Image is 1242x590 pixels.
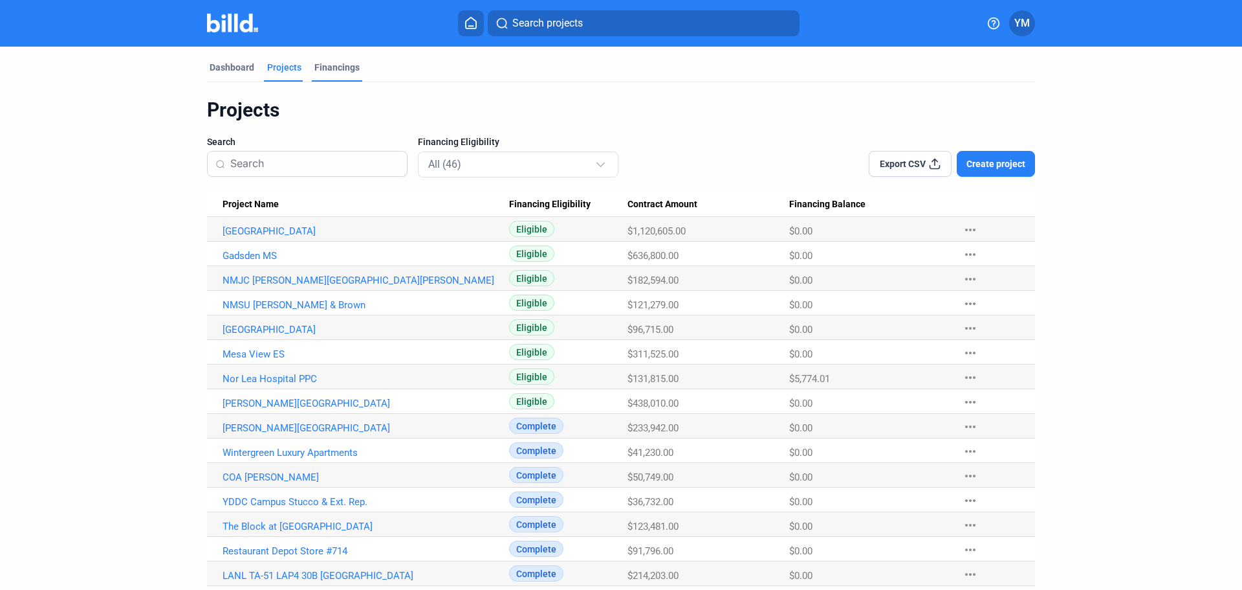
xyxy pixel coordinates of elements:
span: Complete [509,565,563,582]
mat-icon: more_horiz [963,345,978,361]
span: $233,942.00 [627,422,679,434]
span: Eligible [509,295,554,311]
span: $636,800.00 [627,250,679,262]
button: Create project [957,151,1035,177]
mat-icon: more_horiz [963,419,978,435]
span: $96,715.00 [627,324,673,335]
a: [PERSON_NAME][GEOGRAPHIC_DATA] [223,422,509,434]
span: $0.00 [789,225,812,237]
mat-icon: more_horiz [963,567,978,582]
mat-icon: more_horiz [963,493,978,508]
span: $123,481.00 [627,521,679,532]
span: $0.00 [789,250,812,262]
span: Financing Balance [789,199,866,210]
span: $91,796.00 [627,545,673,557]
span: Create project [966,157,1025,170]
span: $131,815.00 [627,373,679,385]
div: Contract Amount [627,199,789,210]
span: Complete [509,442,563,459]
div: Dashboard [210,61,254,74]
span: Contract Amount [627,199,697,210]
div: Projects [207,98,1035,122]
input: Search [230,150,399,177]
span: $121,279.00 [627,299,679,311]
mat-select-trigger: All (46) [428,158,461,170]
span: $0.00 [789,275,812,286]
span: Complete [509,492,563,508]
span: $0.00 [789,422,812,434]
mat-icon: more_horiz [963,247,978,262]
div: Projects [267,61,301,74]
span: $0.00 [789,324,812,335]
a: COA [PERSON_NAME] [223,471,509,483]
span: Eligible [509,245,554,262]
button: Export CSV [869,151,952,177]
a: [PERSON_NAME][GEOGRAPHIC_DATA] [223,398,509,409]
a: YDDC Campus Stucco & Ext. Rep. [223,496,509,508]
span: $438,010.00 [627,398,679,409]
span: $0.00 [789,299,812,311]
span: $214,203.00 [627,570,679,582]
span: $0.00 [789,521,812,532]
mat-icon: more_horiz [963,468,978,484]
span: $0.00 [789,398,812,409]
mat-icon: more_horiz [963,394,978,410]
a: Mesa View ES [223,348,509,360]
a: NMJC [PERSON_NAME][GEOGRAPHIC_DATA][PERSON_NAME] [223,275,509,286]
span: $0.00 [789,545,812,557]
div: Financing Balance [789,199,950,210]
mat-icon: more_horiz [963,321,978,336]
span: Eligible [509,344,554,360]
a: Nor Lea Hospital PPC [223,373,509,385]
span: Search projects [512,16,583,31]
a: Wintergreen Luxury Apartments [223,447,509,459]
span: Complete [509,516,563,532]
a: NMSU [PERSON_NAME] & Brown [223,299,509,311]
span: Project Name [223,199,279,210]
mat-icon: more_horiz [963,370,978,385]
span: $0.00 [789,447,812,459]
img: Billd Company Logo [207,14,258,32]
span: Eligible [509,393,554,409]
mat-icon: more_horiz [963,271,978,287]
a: LANL TA-51 LAP4 30B [GEOGRAPHIC_DATA] [223,570,509,582]
mat-icon: more_horiz [963,542,978,558]
span: Complete [509,467,563,483]
span: $5,774.01 [789,373,830,385]
span: $36,732.00 [627,496,673,508]
span: $50,749.00 [627,471,673,483]
div: Financing Eligibility [509,199,628,210]
a: The Block at [GEOGRAPHIC_DATA] [223,521,509,532]
span: $0.00 [789,471,812,483]
a: [GEOGRAPHIC_DATA] [223,324,509,335]
div: Financings [314,61,360,74]
a: [GEOGRAPHIC_DATA] [223,225,509,237]
div: Project Name [223,199,509,210]
mat-icon: more_horiz [963,444,978,459]
mat-icon: more_horiz [963,222,978,238]
span: YM [1014,16,1030,31]
span: Financing Eligibility [509,199,591,210]
a: Gadsden MS [223,250,509,262]
span: $311,525.00 [627,348,679,360]
button: Search projects [488,10,800,36]
span: $0.00 [789,570,812,582]
span: $182,594.00 [627,275,679,286]
span: $41,230.00 [627,447,673,459]
span: Complete [509,541,563,557]
span: Export CSV [880,157,926,170]
span: Complete [509,418,563,434]
span: Eligible [509,221,554,237]
mat-icon: more_horiz [963,517,978,533]
span: $0.00 [789,496,812,508]
span: $0.00 [789,348,812,360]
span: $1,120,605.00 [627,225,686,237]
mat-icon: more_horiz [963,296,978,312]
span: Financing Eligibility [418,135,499,148]
span: Eligible [509,319,554,335]
button: YM [1009,10,1035,36]
span: Search [207,135,235,148]
a: Restaurant Depot Store #714 [223,545,509,557]
span: Eligible [509,369,554,385]
span: Eligible [509,270,554,286]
